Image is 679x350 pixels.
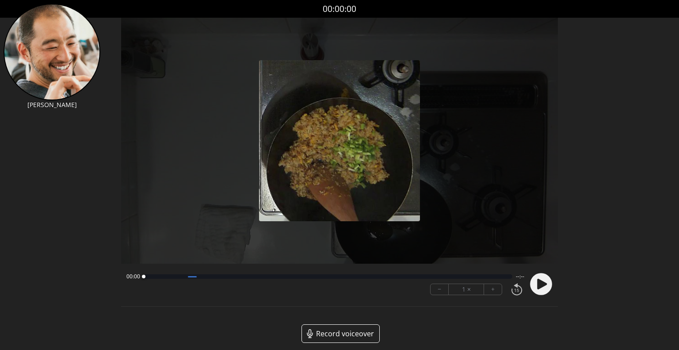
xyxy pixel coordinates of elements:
[449,284,484,295] div: 1 ×
[4,4,100,100] img: AS
[484,284,502,295] button: +
[431,284,449,295] button: −
[301,324,380,343] a: Record voiceover
[316,328,374,339] span: Record voiceover
[516,273,524,280] span: --:--
[323,3,356,15] a: 00:00:00
[259,60,420,221] img: Poster Image
[126,273,140,280] span: 00:00
[4,100,100,109] p: [PERSON_NAME]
